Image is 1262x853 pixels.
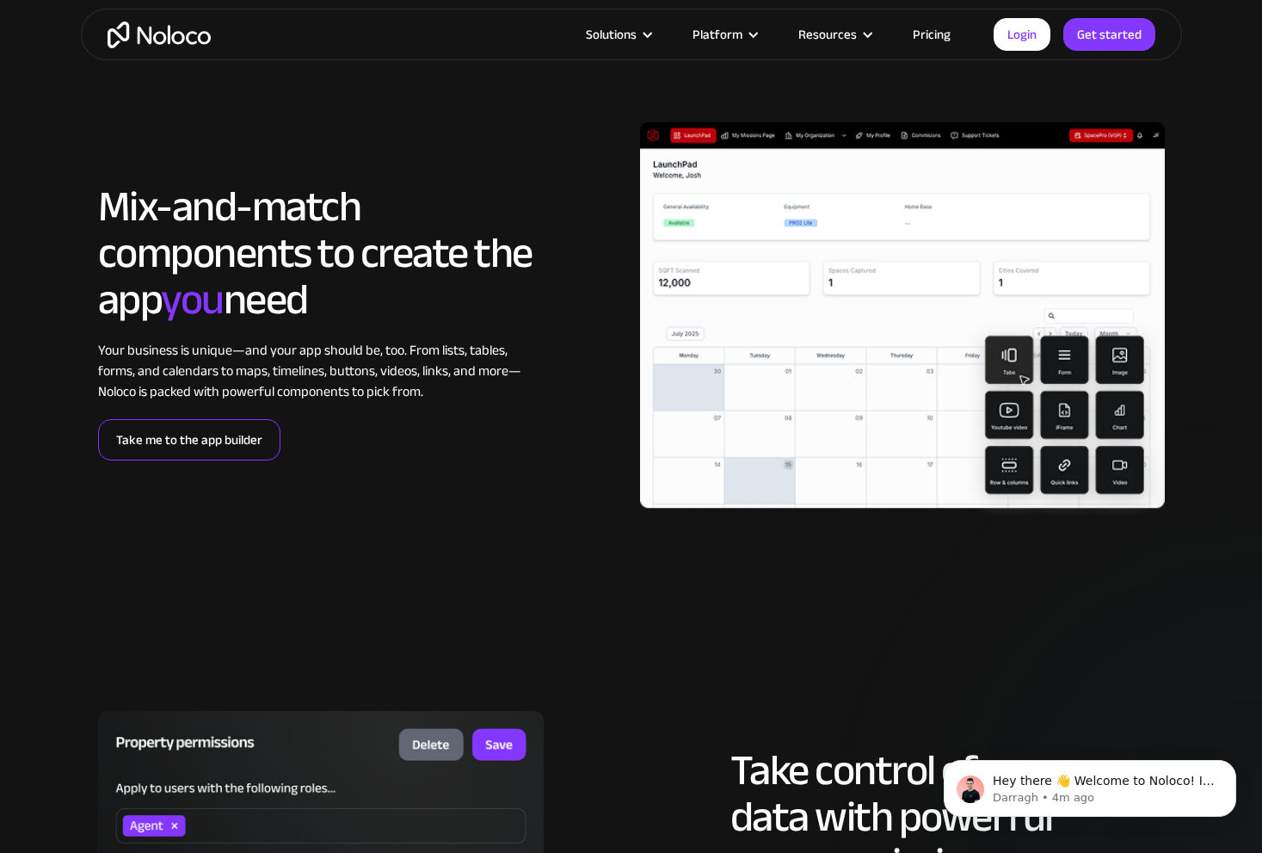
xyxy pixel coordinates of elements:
[108,22,211,48] a: home
[693,23,742,46] div: Platform
[98,183,533,323] h2: Mix-and-match components to create the app need
[918,724,1262,844] iframe: Intercom notifications message
[161,259,224,340] span: you
[564,23,671,46] div: Solutions
[994,18,1050,51] a: Login
[671,23,777,46] div: Platform
[586,23,637,46] div: Solutions
[98,340,533,402] div: Your business is unique—and your app should be, too. From lists, tables, forms, and calendars to ...
[891,23,972,46] a: Pricing
[1063,18,1155,51] a: Get started
[98,419,280,460] a: Take me to the app builder
[798,23,857,46] div: Resources
[777,23,891,46] div: Resources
